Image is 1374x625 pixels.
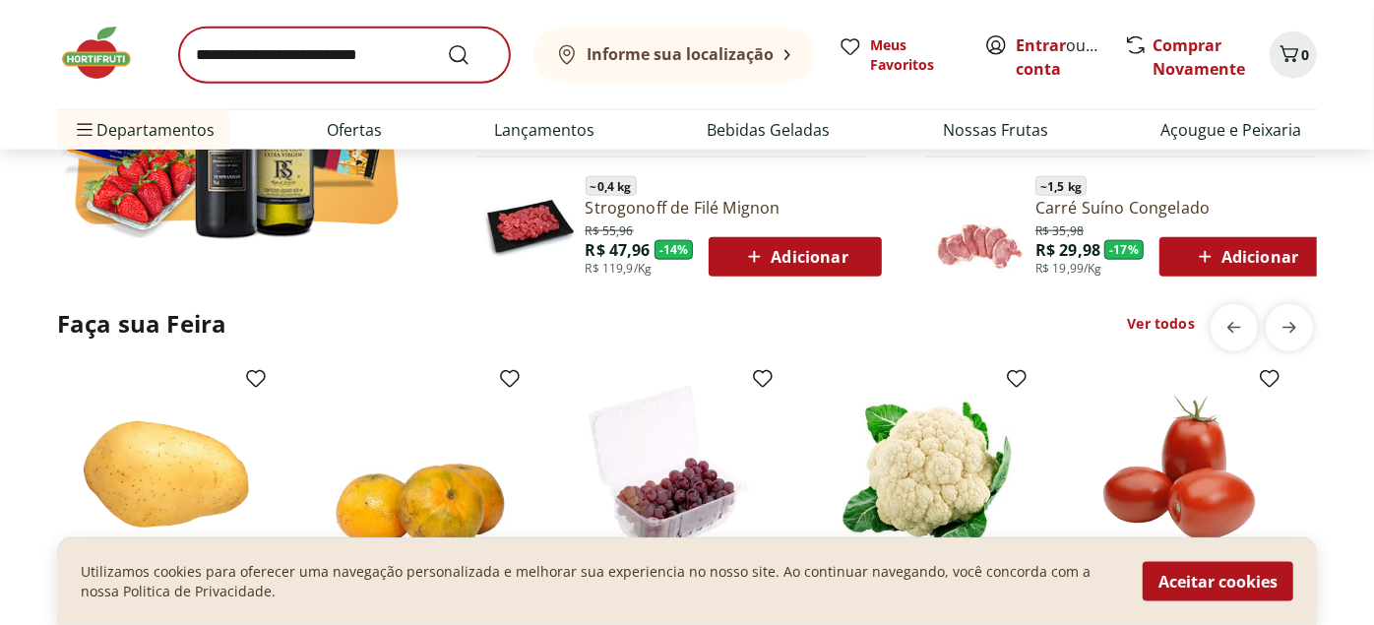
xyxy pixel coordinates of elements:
[586,176,637,196] span: ~ 0,4 kg
[709,237,881,277] button: Adicionar
[708,118,831,142] a: Bebidas Geladas
[834,375,1021,562] img: Couve-Flor Unidade
[73,106,215,154] span: Departamentos
[1143,562,1293,601] button: Aceitar cookies
[447,43,494,67] button: Submit Search
[1301,45,1309,64] span: 0
[1160,118,1301,142] a: Açougue e Peixaria
[57,24,156,83] img: Hortifruti
[655,240,694,260] span: - 14 %
[580,375,767,562] img: Uva Rosada Embalada
[81,562,1119,601] p: Utilizamos cookies para oferecer uma navegação personalizada e melhorar sua experiencia no nosso ...
[1035,219,1084,239] span: R$ 35,98
[1016,34,1066,56] a: Entrar
[1193,245,1298,269] span: Adicionar
[870,35,961,75] span: Meus Favoritos
[327,118,382,142] a: Ofertas
[1104,240,1144,260] span: - 17 %
[57,308,226,340] h2: Faça sua Feira
[943,118,1048,142] a: Nossas Frutas
[1128,314,1195,334] a: Ver todos
[586,197,882,219] a: Strogonoff de Filé Mignon
[179,28,510,83] input: search
[839,35,961,75] a: Meus Favoritos
[1016,33,1103,81] span: ou
[587,43,774,65] b: Informe sua localização
[533,28,815,83] button: Informe sua localização
[1159,237,1332,277] button: Adicionar
[1211,304,1258,351] button: previous
[494,118,594,142] a: Lançamentos
[73,375,260,562] img: Batata Inglesa Unidade
[1035,239,1100,261] span: R$ 29,98
[1153,34,1245,80] a: Comprar Novamente
[742,245,847,269] span: Adicionar
[1035,176,1087,196] span: ~ 1,5 kg
[1270,31,1317,79] button: Carrinho
[73,106,96,154] button: Menu
[1266,304,1313,351] button: next
[586,239,651,261] span: R$ 47,96
[1035,197,1332,219] a: Carré Suíno Congelado
[483,179,578,274] img: Principal
[586,219,634,239] span: R$ 55,96
[933,179,1028,274] img: Principal
[1087,375,1274,562] img: Tomate Italiano Orgânico Bandeja
[1016,34,1124,80] a: Criar conta
[327,375,514,562] img: Mexerica Murcote Unidade
[586,261,653,277] span: R$ 119,9/Kg
[1035,261,1102,277] span: R$ 19,99/Kg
